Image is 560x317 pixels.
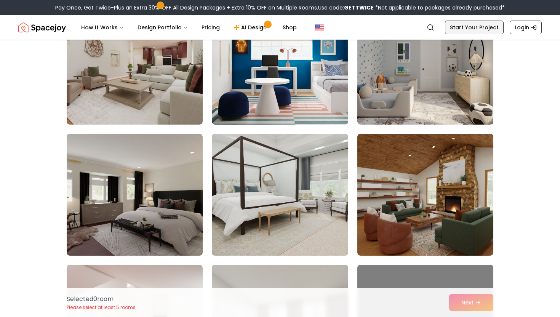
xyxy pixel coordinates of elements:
div: Pay Once, Get Twice-Plus an Extra 30% OFF All Design Packages + Extra 10% OFF on Multiple Rooms. [55,4,505,11]
img: Room room-5 [212,3,348,125]
img: Room room-8 [212,134,348,256]
img: United States [315,23,324,32]
img: Room room-4 [67,3,203,125]
nav: Main [75,20,303,35]
button: How It Works [75,20,130,35]
a: AI Design [227,20,275,35]
p: Selected 0 room [67,295,136,304]
b: GETTWICE [344,4,374,11]
nav: Global [18,15,542,40]
a: Start Your Project [445,21,504,34]
img: Room room-7 [67,134,203,256]
a: Spacejoy [18,20,66,35]
p: Please select at least 5 rooms [67,304,136,311]
a: Pricing [195,20,226,35]
img: Room room-6 [357,3,493,125]
a: Login [510,21,542,34]
button: Design Portfolio [131,20,194,35]
span: Use code: [318,4,374,11]
a: Shop [277,20,303,35]
span: *Not applicable to packages already purchased* [374,4,505,11]
img: Room room-9 [357,134,493,256]
img: Spacejoy Logo [18,20,66,35]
